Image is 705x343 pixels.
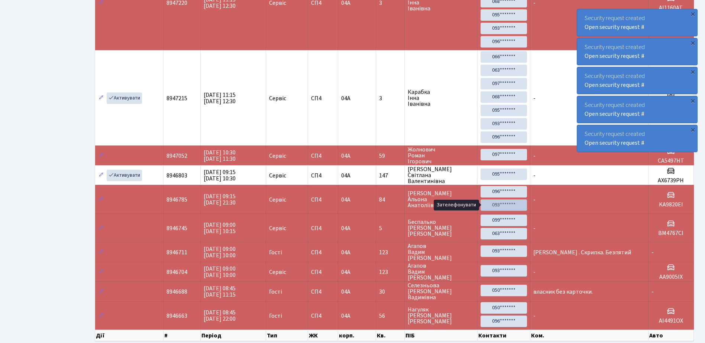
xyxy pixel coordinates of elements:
span: СП4 [311,249,335,255]
span: 8946688 [166,288,187,296]
th: ЖК [308,330,339,341]
span: [DATE] 11:15 [DATE] 12:30 [204,91,236,105]
th: # [164,330,201,341]
span: Сервіс [269,225,286,231]
a: Open security request # [585,52,644,60]
h5: KA9820EI [651,201,691,208]
div: × [689,126,696,133]
span: 8946745 [166,224,187,232]
a: Open security request # [585,139,644,147]
span: Сервіс [269,269,286,275]
th: Тип [266,330,308,341]
span: Карабка Інна Іванівна [408,89,474,107]
a: Активувати [107,170,142,181]
span: - [651,288,654,296]
span: Гості [269,313,282,319]
span: 04А [341,312,350,320]
th: ПІБ [405,330,478,341]
div: Security request created [577,67,697,94]
span: - [533,196,536,204]
span: 8946711 [166,248,187,257]
h5: АА9005ІХ [651,274,691,281]
span: [DATE] 10:30 [DATE] 11:30 [204,148,236,163]
span: - [533,171,536,180]
span: [DATE] 09:00 [DATE] 10:00 [204,245,236,259]
span: [DATE] 09:00 [DATE] 10:15 [204,221,236,235]
span: Гості [269,289,282,295]
span: 59 [379,153,401,159]
span: СП4 [311,197,335,203]
span: 8946663 [166,312,187,320]
span: власник без карточки. [533,288,593,296]
span: - [533,94,536,102]
a: Open security request # [585,110,644,118]
span: 04А [341,224,350,232]
span: - [533,312,536,320]
span: Сервіс [269,197,286,203]
span: 5 [379,225,401,231]
span: [DATE] 09:15 [DATE] 21:30 [204,192,236,207]
span: 147 [379,173,401,179]
th: Контакти [478,330,530,341]
span: 04А [341,268,350,276]
span: - [651,248,654,257]
span: [DATE] 08:45 [DATE] 11:15 [204,284,236,299]
span: 8946785 [166,196,187,204]
div: Security request created [577,125,697,152]
div: Security request created [577,38,697,65]
span: 04А [341,94,350,102]
span: Агапов Вадим [PERSON_NAME] [408,263,474,281]
h5: АІ4491ОХ [651,317,691,324]
span: 123 [379,249,401,255]
div: Security request created [577,96,697,123]
h5: АХ6739РН [651,177,691,184]
span: СП4 [311,153,335,159]
span: Беспалько [PERSON_NAME] [PERSON_NAME] [408,219,474,237]
span: СП4 [311,173,335,179]
span: [PERSON_NAME] Світлана Валентинівна [408,166,474,184]
span: 3 [379,95,401,101]
th: Період [201,330,266,341]
div: Security request created [577,9,697,36]
th: Кв. [376,330,405,341]
span: Сервіс [269,173,286,179]
span: СП4 [311,225,335,231]
h5: АІ1160АТ [651,4,691,12]
span: [DATE] 09:15 [DATE] 10:30 [204,168,236,183]
span: 04А [341,196,350,204]
div: × [689,68,696,75]
span: Сервіс [269,153,286,159]
h5: ВМ4767СІ [651,230,691,237]
span: [DATE] 08:45 [DATE] 22:00 [204,308,236,323]
span: Сервіс [269,95,286,101]
span: 04А [341,152,350,160]
span: 8946704 [166,268,187,276]
span: СП4 [311,289,335,295]
span: - [533,224,536,232]
span: СП4 [311,95,335,101]
th: Дії [95,330,164,341]
span: - [533,268,536,276]
div: × [689,97,696,104]
span: Жолнович Роман Ігорович [408,147,474,164]
span: [PERSON_NAME] Альона Анатоліївна [408,190,474,208]
span: 8947215 [166,94,187,102]
th: Ком. [530,330,649,341]
th: корп. [338,330,376,341]
a: Open security request # [585,23,644,31]
span: 04А [341,171,350,180]
span: 56 [379,313,401,319]
span: 8947052 [166,152,187,160]
a: Активувати [107,92,142,104]
th: Авто [649,330,694,341]
span: [PERSON_NAME] . Скрипка. Безпятий [533,248,631,257]
h5: СА5497НТ [651,157,691,164]
span: - [533,152,536,160]
span: Агапов Вадим [PERSON_NAME] [408,243,474,261]
span: Гості [269,249,282,255]
span: 04А [341,288,350,296]
span: 04А [341,248,350,257]
span: СП4 [311,313,335,319]
div: × [689,10,696,17]
a: Open security request # [585,81,644,89]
